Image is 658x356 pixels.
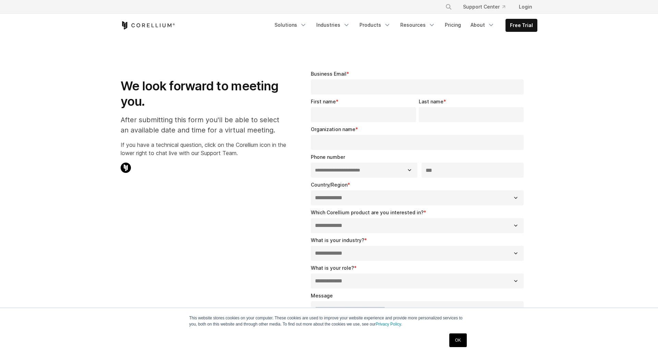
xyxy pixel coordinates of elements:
span: Business Email [311,71,346,77]
span: Phone number [311,154,345,160]
a: Resources [396,19,439,31]
a: Corellium Home [121,21,175,29]
a: Pricing [441,19,465,31]
img: Corellium Chat Icon [121,163,131,173]
span: What is your industry? [311,237,364,243]
a: Login [513,1,537,13]
span: Message [311,293,333,298]
a: About [466,19,499,31]
h1: We look forward to meeting you. [121,78,286,109]
button: Search [442,1,455,13]
div: Navigation Menu [270,19,537,32]
a: Privacy Policy. [376,322,402,327]
a: Products [355,19,395,31]
a: Support Center [458,1,511,13]
span: Country/Region [311,182,348,188]
a: Solutions [270,19,311,31]
p: If you have a technical question, click on the Corellium icon in the lower right to chat live wit... [121,141,286,157]
span: Which Corellium product are you interested in? [311,209,424,215]
a: Free Trial [506,19,537,31]
a: Industries [312,19,354,31]
span: What is your role? [311,265,354,271]
p: After submitting this form you'll be able to select an available date and time for a virtual meet... [121,115,286,135]
a: OK [449,333,467,347]
span: Organization name [311,126,355,132]
span: First name [311,99,336,104]
span: Last name [419,99,443,104]
p: This website stores cookies on your computer. These cookies are used to improve your website expe... [189,315,469,327]
div: Navigation Menu [437,1,537,13]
